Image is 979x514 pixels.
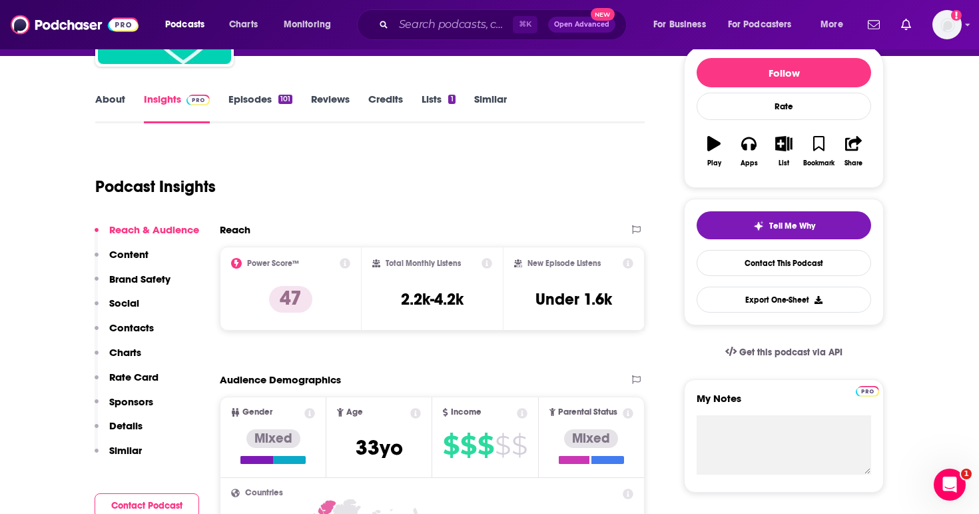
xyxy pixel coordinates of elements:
[934,469,966,501] iframe: Intercom live chat
[644,14,723,35] button: open menu
[109,297,139,309] p: Social
[511,435,527,456] span: $
[739,347,842,358] span: Get this podcast via API
[109,346,141,359] p: Charts
[697,392,871,415] label: My Notes
[95,248,149,273] button: Content
[278,95,292,104] div: 101
[95,419,143,444] button: Details
[932,10,962,39] button: Show profile menu
[741,159,758,167] div: Apps
[109,223,199,236] p: Reach & Audience
[246,429,300,448] div: Mixed
[811,14,860,35] button: open menu
[242,408,272,417] span: Gender
[109,419,143,432] p: Details
[95,273,170,297] button: Brand Safety
[820,15,843,34] span: More
[109,248,149,261] p: Content
[836,127,871,175] button: Share
[548,17,615,33] button: Open AdvancedNew
[95,321,154,346] button: Contacts
[564,429,618,448] div: Mixed
[422,93,455,123] a: Lists1
[844,159,862,167] div: Share
[95,395,153,420] button: Sponsors
[109,273,170,285] p: Brand Safety
[156,14,222,35] button: open menu
[95,297,139,321] button: Social
[896,13,916,36] a: Show notifications dropdown
[109,321,154,334] p: Contacts
[728,15,792,34] span: For Podcasters
[753,221,764,231] img: tell me why sparkle
[535,289,612,309] h3: Under 1.6k
[451,408,482,417] span: Income
[229,15,258,34] span: Charts
[144,93,210,123] a: InsightsPodchaser Pro
[401,289,464,309] h3: 2.2k-4.2k
[220,223,250,236] h2: Reach
[697,287,871,313] button: Export One-Sheet
[527,259,601,268] h2: New Episode Listens
[513,16,537,33] span: ⌘ K
[495,435,510,456] span: $
[769,221,815,231] span: Tell Me Why
[386,259,461,268] h2: Total Monthly Listens
[245,489,283,497] span: Countries
[460,435,476,456] span: $
[932,10,962,39] img: User Profile
[370,9,639,40] div: Search podcasts, credits, & more...
[220,14,266,35] a: Charts
[707,159,721,167] div: Play
[719,14,811,35] button: open menu
[448,95,455,104] div: 1
[109,371,159,383] p: Rate Card
[95,444,142,469] button: Similar
[951,10,962,21] svg: Add a profile image
[95,371,159,395] button: Rate Card
[803,159,834,167] div: Bookmark
[715,336,853,369] a: Get this podcast via API
[697,127,731,175] button: Play
[394,14,513,35] input: Search podcasts, credits, & more...
[767,127,801,175] button: List
[697,93,871,120] div: Rate
[269,286,312,313] p: 47
[368,93,403,123] a: Credits
[591,8,615,21] span: New
[165,15,204,34] span: Podcasts
[95,223,199,248] button: Reach & Audience
[697,58,871,87] button: Follow
[961,469,972,479] span: 1
[558,408,617,417] span: Parental Status
[731,127,766,175] button: Apps
[274,14,348,35] button: open menu
[311,93,350,123] a: Reviews
[554,21,609,28] span: Open Advanced
[11,12,139,37] img: Podchaser - Follow, Share and Rate Podcasts
[697,250,871,276] a: Contact This Podcast
[801,127,836,175] button: Bookmark
[95,346,141,371] button: Charts
[95,177,216,197] h1: Podcast Insights
[932,10,962,39] span: Logged in as Simran12080
[478,435,493,456] span: $
[779,159,789,167] div: List
[443,435,459,456] span: $
[220,373,341,386] h2: Audience Demographics
[228,93,292,123] a: Episodes101
[109,395,153,408] p: Sponsors
[856,384,879,397] a: Pro website
[862,13,885,36] a: Show notifications dropdown
[247,259,299,268] h2: Power Score™
[356,435,403,461] span: 33 yo
[284,15,331,34] span: Monitoring
[697,211,871,239] button: tell me why sparkleTell Me Why
[95,93,125,123] a: About
[653,15,706,34] span: For Business
[856,386,879,397] img: Podchaser Pro
[109,444,142,457] p: Similar
[474,93,507,123] a: Similar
